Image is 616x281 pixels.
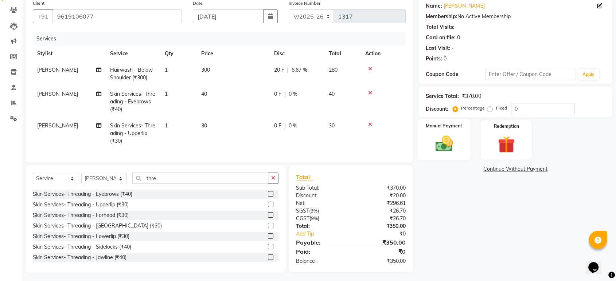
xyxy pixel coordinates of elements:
[444,55,447,63] div: 0
[110,122,155,144] span: Skin Services- Threading - Upperlip (₹30)
[291,230,361,238] a: Add Tip
[274,90,281,98] span: 0 F
[291,215,351,222] div: ( )
[291,222,351,230] div: Total:
[585,252,609,274] iframe: chat widget
[351,238,412,247] div: ₹350.00
[329,67,338,73] span: 280
[33,45,106,62] th: Stylist
[110,67,153,81] span: Hairwash - Below Shoulder (₹300)
[37,67,78,73] span: [PERSON_NAME]
[494,123,519,130] label: Redemption
[33,201,129,209] div: Skin Services- Threading - Upperlip (₹30)
[274,122,281,130] span: 0 F
[292,66,307,74] span: 6.67 %
[296,207,309,214] span: SGST
[444,2,484,10] a: [PERSON_NAME]
[33,211,129,219] div: Skin Services- Threading - Forhead (₹30)
[37,122,78,129] span: [PERSON_NAME]
[351,247,412,256] div: ₹0
[324,45,361,62] th: Total
[311,215,318,221] span: 9%
[426,55,442,63] div: Points:
[291,192,351,199] div: Discount:
[160,45,197,62] th: Qty
[329,122,335,129] span: 30
[426,34,456,41] div: Card on file:
[426,71,486,78] div: Coupon Code
[578,69,599,80] button: Apply
[165,91,168,97] span: 1
[426,105,448,113] div: Discount:
[361,230,411,238] div: ₹0
[291,238,351,247] div: Payable:
[329,91,335,97] span: 40
[289,90,297,98] span: 0 %
[351,215,412,222] div: ₹26.70
[165,67,168,73] span: 1
[197,45,270,62] th: Price
[462,92,481,100] div: ₹370.00
[274,66,284,74] span: 20 F
[287,66,289,74] span: |
[34,32,411,45] div: Services
[289,122,297,130] span: 0 %
[426,92,459,100] div: Service Total:
[291,247,351,256] div: Paid:
[291,207,351,215] div: ( )
[33,233,129,240] div: Skin Services- Threading - Lowerlip (₹30)
[351,257,412,265] div: ₹350.00
[33,243,131,251] div: Skin Services- Threading - Sidelocks (₹40)
[430,134,458,154] img: _cash.svg
[351,207,412,215] div: ₹26.70
[52,9,182,23] input: Search by Name/Mobile/Email/Code
[37,91,78,97] span: [PERSON_NAME]
[33,222,162,230] div: Skin Services- Threading - [GEOGRAPHIC_DATA] (₹30)
[201,91,207,97] span: 40
[351,192,412,199] div: ₹20.00
[296,215,309,222] span: CGST
[106,45,160,62] th: Service
[492,134,520,155] img: _gift.svg
[351,222,412,230] div: ₹350.00
[284,90,286,98] span: |
[426,13,605,20] div: No Active Membership
[201,122,207,129] span: 30
[33,9,53,23] button: +91
[270,45,324,62] th: Disc
[33,254,126,261] div: Skin Services- Threading - Jawline (₹40)
[461,105,484,111] label: Percentage
[291,184,351,192] div: Sub Total:
[132,173,268,184] input: Search or Scan
[426,13,457,20] div: Membership:
[426,122,463,129] label: Manual Payment
[486,69,575,80] input: Enter Offer / Coupon Code
[361,45,406,62] th: Action
[452,44,454,52] div: -
[291,199,351,207] div: Net:
[426,44,450,52] div: Last Visit:
[351,184,412,192] div: ₹370.00
[426,23,455,31] div: Total Visits:
[351,199,412,207] div: ₹296.61
[110,91,155,112] span: Skin Services- Threading - Eyebrows (₹40)
[201,67,210,73] span: 300
[284,122,286,130] span: |
[311,208,317,214] span: 9%
[457,34,460,41] div: 0
[296,173,313,181] span: Total
[291,257,351,265] div: Balance :
[33,190,132,198] div: Skin Services- Threading - Eyebrows (₹40)
[426,2,442,10] div: Name:
[496,105,507,111] label: Fixed
[420,165,611,173] a: Continue Without Payment
[165,122,168,129] span: 1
